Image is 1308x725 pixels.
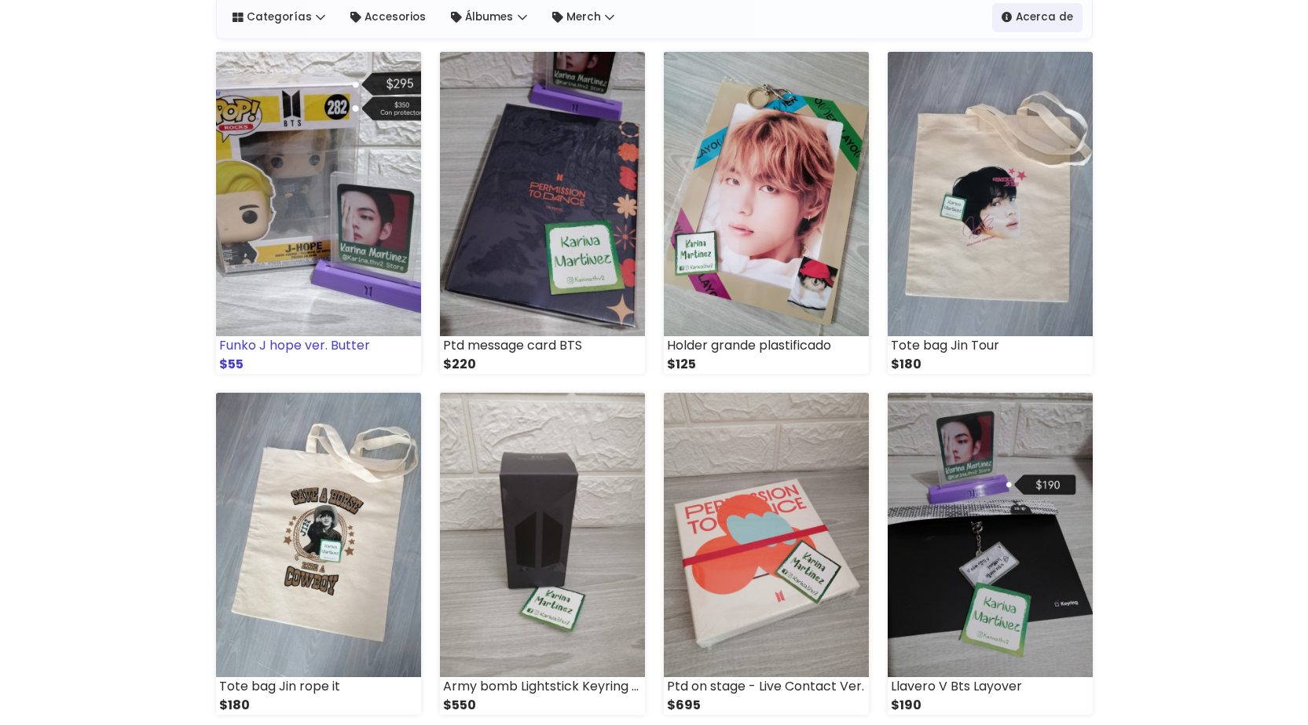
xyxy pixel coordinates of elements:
[888,696,1093,715] div: $190
[664,393,869,715] a: Ptd on stage - Live Contact Ver. $695
[440,696,645,715] div: $550
[440,393,645,677] img: small_1756854932658.jpeg
[216,336,421,355] div: Funko J hope ver. Butter
[440,336,645,355] div: Ptd message card BTS
[216,355,421,374] div: $55
[441,3,537,31] a: Álbumes
[440,677,645,696] div: Army bomb Lightstick Keyring SE
[664,52,869,336] img: small_1756856012177.jpeg
[440,393,645,715] a: Army bomb Lightstick Keyring SE $550
[216,393,421,715] a: Tote bag Jin rope it $180
[664,696,869,715] div: $695
[888,677,1093,696] div: Llavero V Bts Layover
[664,52,869,374] a: Holder grande plastificado $125
[992,3,1083,31] a: Acerca de
[664,355,869,374] div: $125
[341,3,435,31] a: Accesorios
[888,52,1093,336] img: small_1756855787133.jpeg
[216,677,421,696] div: Tote bag Jin rope it
[223,3,335,31] a: Categorías
[888,52,1093,374] a: Tote bag Jin Tour $180
[440,355,645,374] div: $220
[888,336,1093,355] div: Tote bag Jin Tour
[216,52,421,374] a: Funko J hope ver. Butter $55
[216,696,421,715] div: $180
[440,52,645,336] img: small_1756856060916.jpeg
[888,393,1093,715] a: Llavero V Bts Layover $190
[664,677,869,696] div: Ptd on stage - Live Contact Ver.
[888,355,1093,374] div: $180
[664,336,869,355] div: Holder grande plastificado
[543,3,625,31] a: Merch
[664,393,869,677] img: small_1756854729681.jpeg
[216,393,421,677] img: small_1756855706149.jpeg
[216,52,421,336] img: small_1756856264514.jpeg
[440,52,645,374] a: Ptd message card BTS $220
[888,393,1093,677] img: small_1752872097995.jpeg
